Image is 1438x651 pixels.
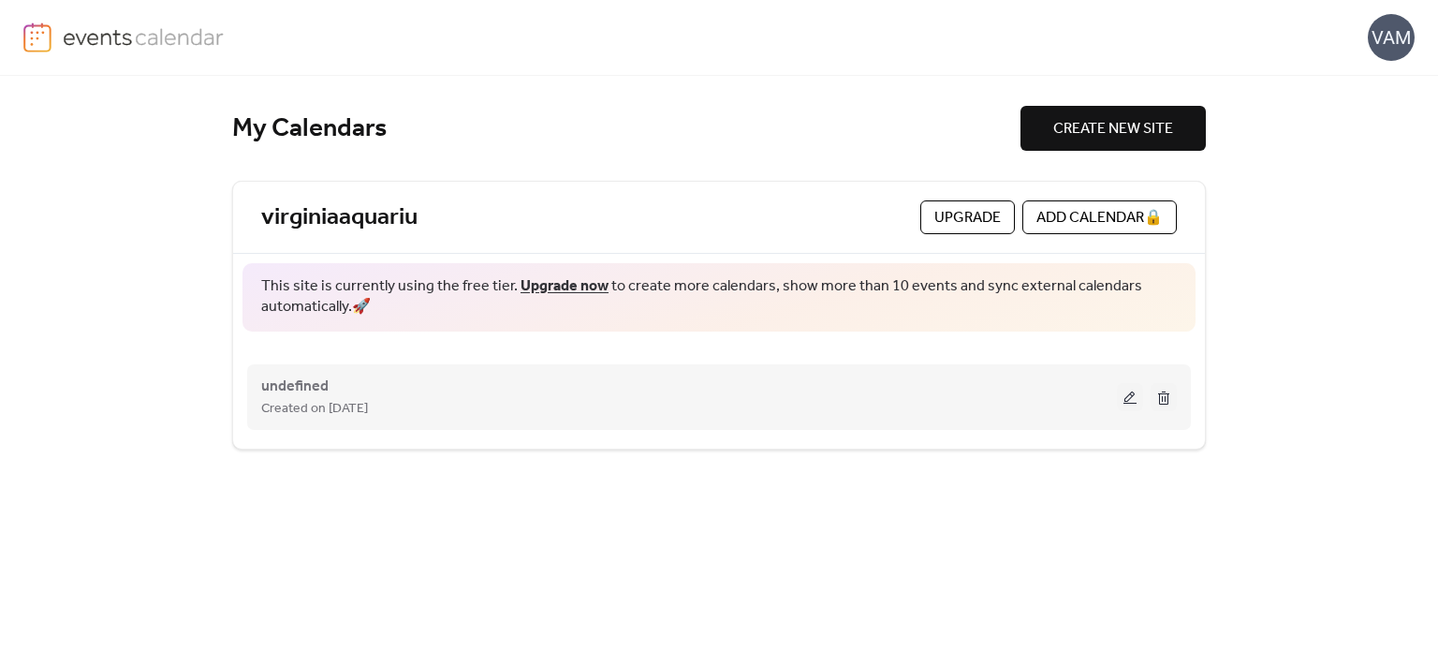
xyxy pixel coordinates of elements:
[920,200,1015,234] button: Upgrade
[63,22,225,51] img: logo-type
[1020,106,1206,151] button: CREATE NEW SITE
[1368,14,1415,61] div: VAM
[261,376,329,398] span: undefined
[23,22,51,52] img: logo
[521,272,609,301] a: Upgrade now
[1053,118,1173,141] span: CREATE NEW SITE
[261,381,329,392] a: undefined
[261,398,368,421] span: Created on [DATE]
[232,112,1020,145] div: My Calendars
[261,276,1177,318] span: This site is currently using the free tier. to create more calendars, show more than 10 events an...
[261,202,418,233] a: virginiaaquariu
[934,207,1001,229] span: Upgrade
